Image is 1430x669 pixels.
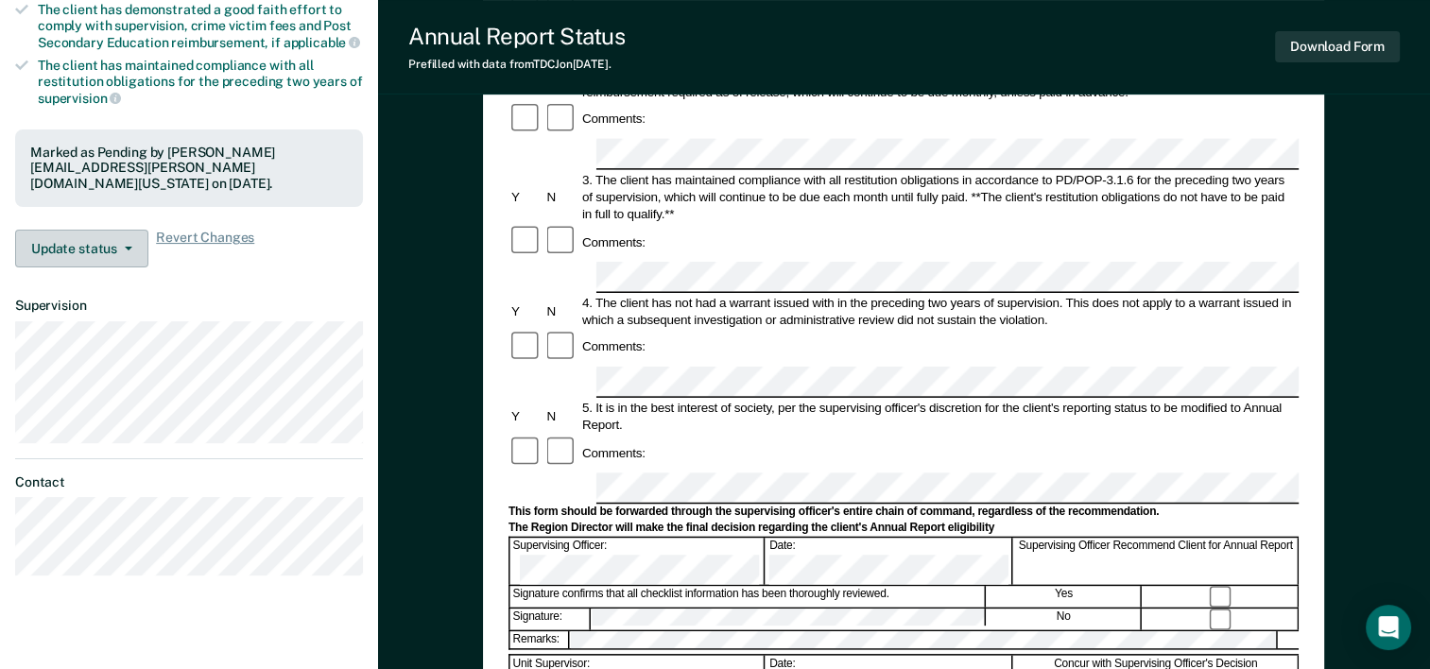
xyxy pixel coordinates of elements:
[510,539,766,585] div: Supervising Officer:
[30,145,348,192] div: Marked as Pending by [PERSON_NAME][EMAIL_ADDRESS][PERSON_NAME][DOMAIN_NAME][US_STATE] on [DATE].
[544,408,579,425] div: N
[510,609,591,629] div: Signature:
[284,35,360,50] span: applicable
[510,631,571,648] div: Remarks:
[408,58,625,71] div: Prefilled with data from TDCJ on [DATE] .
[508,408,543,425] div: Y
[579,171,1299,222] div: 3. The client has maintained compliance with all restitution obligations in accordance to PD/POP-...
[987,609,1142,629] div: No
[544,188,579,205] div: N
[579,338,648,355] div: Comments:
[38,91,121,106] span: supervision
[767,539,1012,585] div: Date:
[508,521,1299,536] div: The Region Director will make the final decision regarding the client's Annual Report eligibility
[510,587,986,608] div: Signature confirms that all checklist information has been thoroughly reviewed.
[15,474,363,490] dt: Contact
[508,505,1299,520] div: This form should be forwarded through the supervising officer's entire chain of command, regardle...
[38,58,363,106] div: The client has maintained compliance with all restitution obligations for the preceding two years of
[579,294,1299,328] div: 4. The client has not had a warrant issued with in the preceding two years of supervision. This d...
[38,2,363,50] div: The client has demonstrated a good faith effort to comply with supervision, crime victim fees and...
[1275,31,1400,62] button: Download Form
[987,587,1142,608] div: Yes
[579,111,648,128] div: Comments:
[544,302,579,319] div: N
[579,233,648,250] div: Comments:
[408,23,625,50] div: Annual Report Status
[579,444,648,461] div: Comments:
[508,302,543,319] div: Y
[579,400,1299,434] div: 5. It is in the best interest of society, per the supervising officer's discretion for the client...
[508,188,543,205] div: Y
[1014,539,1299,585] div: Supervising Officer Recommend Client for Annual Report
[15,298,363,314] dt: Supervision
[15,230,148,267] button: Update status
[1366,605,1411,650] div: Open Intercom Messenger
[156,230,254,267] span: Revert Changes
